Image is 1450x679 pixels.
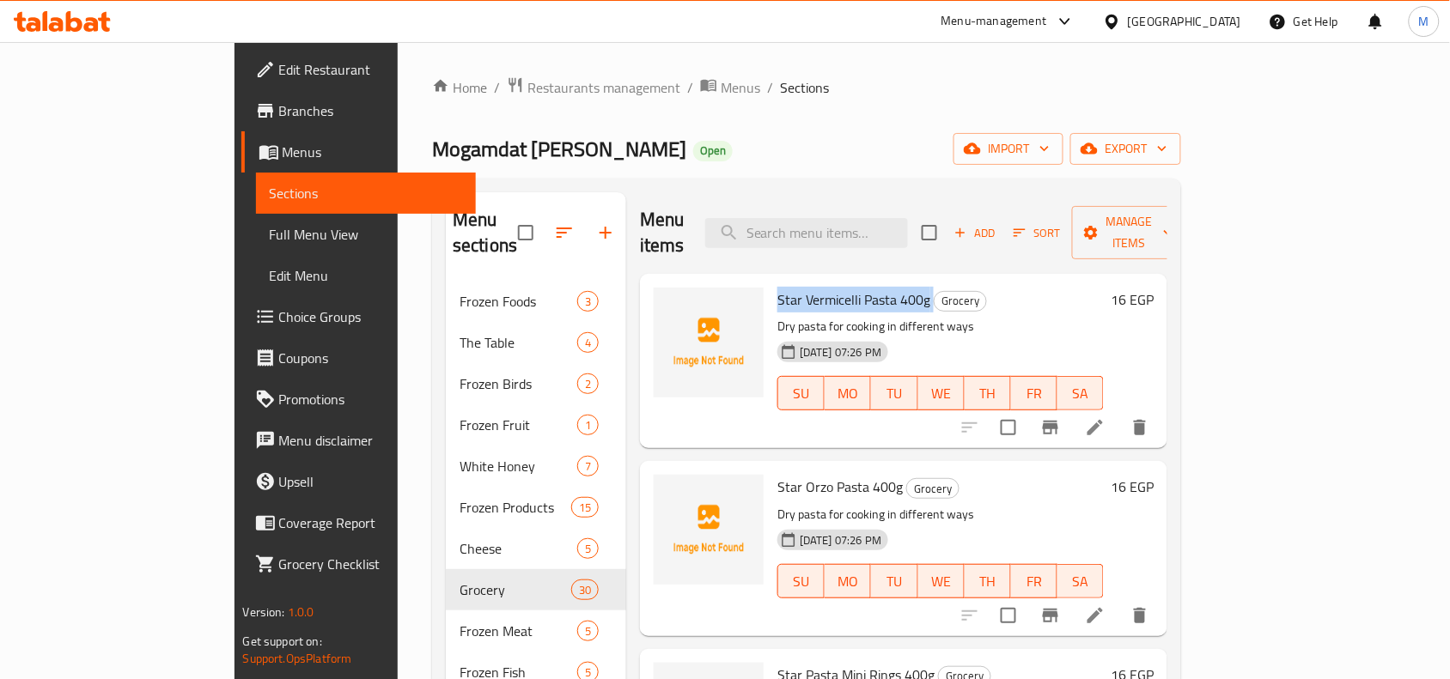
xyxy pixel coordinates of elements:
span: MO [832,381,864,406]
span: TH [972,381,1004,406]
button: TH [965,376,1011,410]
div: items [577,332,599,353]
span: Menus [283,142,463,162]
button: TU [871,564,917,598]
a: Promotions [241,379,477,420]
button: WE [918,564,965,598]
button: export [1070,133,1181,165]
button: Branch-specific-item [1030,595,1071,636]
span: Grocery [907,479,959,499]
span: TH [972,569,1004,594]
a: Coupons [241,337,477,379]
h6: 16 EGP [1111,475,1154,499]
div: Frozen Birds [460,373,577,394]
div: Menu-management [941,11,1047,32]
span: 1 [578,417,598,433]
nav: breadcrumb [432,76,1181,99]
span: Sections [780,77,829,98]
h6: 16 EGP [1111,288,1154,312]
a: Coverage Report [241,502,477,543]
p: Dry pasta for cooking in different ways [777,504,1104,525]
a: Menus [241,131,477,173]
button: Manage items [1072,206,1187,259]
a: Branches [241,90,477,131]
span: TU [878,569,911,594]
span: Open [693,143,733,158]
span: 30 [572,582,598,598]
span: White Honey [460,456,577,476]
div: Frozen Foods3 [446,281,626,322]
button: Branch-specific-item [1030,407,1071,448]
span: Branches [279,100,463,121]
a: Menu disclaimer [241,420,477,461]
span: FR [1018,569,1051,594]
span: 7 [578,458,598,475]
span: FR [1018,381,1051,406]
span: Frozen Fruit [460,415,577,435]
span: SA [1064,569,1097,594]
span: SU [785,381,818,406]
div: White Honey7 [446,446,626,487]
span: Full Menu View [270,224,463,245]
div: items [577,456,599,476]
span: 5 [578,623,598,640]
div: items [577,415,599,435]
button: TU [871,376,917,410]
div: Frozen Meat5 [446,610,626,652]
span: Sort sections [544,212,585,253]
button: TH [965,564,1011,598]
div: Frozen Products15 [446,487,626,528]
div: Grocery [934,291,987,312]
span: Select to update [990,409,1027,446]
span: Restaurants management [527,77,680,98]
span: import [967,138,1050,160]
a: Choice Groups [241,296,477,337]
button: SA [1057,376,1104,410]
span: WE [925,381,958,406]
button: MO [825,564,871,598]
span: 1.0.0 [288,601,314,623]
a: Grocery Checklist [241,543,477,585]
span: MO [832,569,864,594]
span: Grocery [935,291,986,311]
span: [DATE] 07:26 PM [793,344,888,361]
span: Frozen Meat [460,621,577,641]
a: Edit menu item [1085,417,1106,438]
span: Grocery Checklist [279,554,463,574]
div: Cheese5 [446,528,626,569]
span: Edit Menu [270,265,463,286]
button: WE [918,376,965,410]
a: Edit menu item [1085,605,1106,626]
a: Edit Menu [256,255,477,296]
span: Sections [270,183,463,203]
div: Grocery [460,579,571,600]
span: 4 [578,335,598,351]
p: Dry pasta for cooking in different ways [777,316,1104,337]
button: SU [777,564,825,598]
li: / [767,77,773,98]
div: [GEOGRAPHIC_DATA] [1128,12,1241,31]
span: Mogamdat [PERSON_NAME] [432,130,686,168]
span: SU [785,569,818,594]
span: 15 [572,500,598,516]
li: / [687,77,693,98]
span: Get support on: [243,630,322,652]
span: Frozen Foods [460,291,577,312]
div: Grocery30 [446,569,626,610]
span: Star Orzo Pasta 400g [777,474,903,500]
span: Edit Restaurant [279,59,463,80]
span: Coverage Report [279,512,463,533]
span: Cheese [460,538,577,559]
span: Coupons [279,348,463,368]
div: items [577,538,599,559]
span: 5 [578,541,598,557]
span: Version: [243,601,285,623]
span: The Table [460,332,577,353]
span: 3 [578,294,598,310]
button: Add [947,220,1002,246]
button: SU [777,376,825,410]
span: Upsell [279,471,463,492]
